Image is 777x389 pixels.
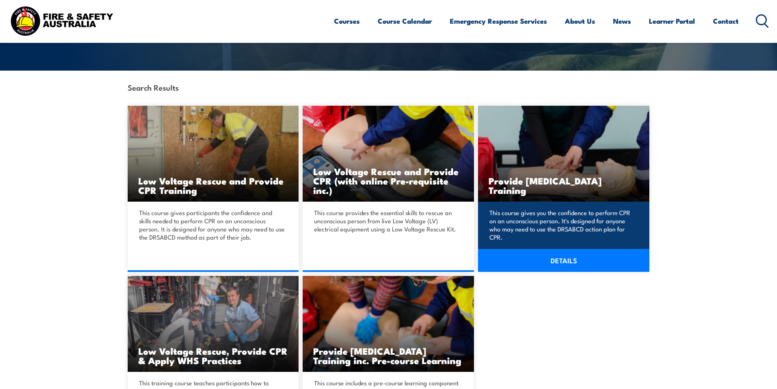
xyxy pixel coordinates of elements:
[649,10,695,32] a: Learner Portal
[128,106,299,202] a: Low Voltage Rescue and Provide CPR Training
[303,276,474,372] a: Provide [MEDICAL_DATA] Training inc. Pre-course Learning
[313,167,463,195] h3: Low Voltage Rescue and Provide CPR (with online Pre-requisite inc.)
[128,276,299,372] img: Low Voltage Rescue, Provide CPR & Apply WHS Practices TRAINING
[478,106,649,202] img: Provide Cardiopulmonary Resuscitation Training
[314,209,460,233] p: This course provides the essential skills to rescue an unconscious person from live Low Voltage (...
[138,346,288,365] h3: Low Voltage Rescue, Provide CPR & Apply WHS Practices
[613,10,631,32] a: News
[489,209,635,241] p: This course gives you the confidence to perform CPR on an unconscious person. It's designed for a...
[489,176,639,195] h3: Provide [MEDICAL_DATA] Training
[478,249,649,272] a: DETAILS
[565,10,595,32] a: About Us
[334,10,360,32] a: Courses
[303,106,474,202] img: Low Voltage Rescue and Provide CPR (with online Pre-requisite inc.)
[128,82,179,93] strong: Search Results
[313,346,463,365] h3: Provide [MEDICAL_DATA] Training inc. Pre-course Learning
[303,276,474,372] img: Low Voltage Rescue and Provide CPR
[128,276,299,372] a: Low Voltage Rescue, Provide CPR & Apply WHS Practices
[713,10,739,32] a: Contact
[478,106,649,202] a: Provide [MEDICAL_DATA] Training
[128,106,299,202] img: Low Voltage Rescue and Provide CPR
[378,10,432,32] a: Course Calendar
[139,209,285,241] p: This course gives participants the confidence and skills needed to perform CPR on an unconscious ...
[450,10,547,32] a: Emergency Response Services
[138,176,288,195] h3: Low Voltage Rescue and Provide CPR Training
